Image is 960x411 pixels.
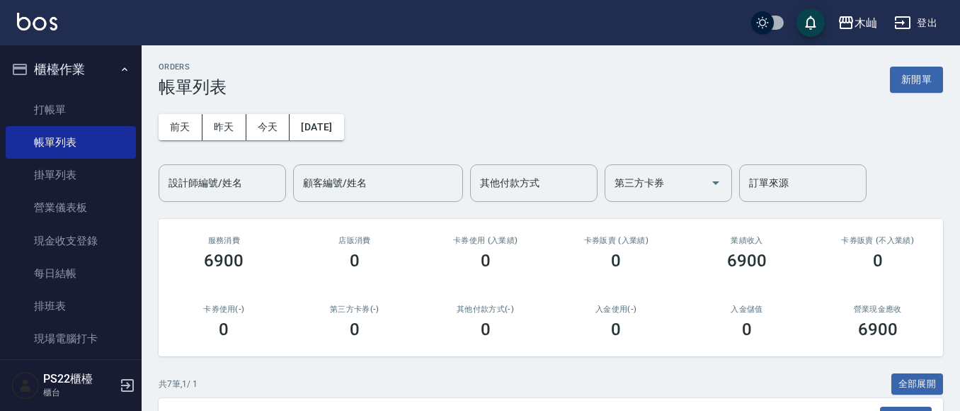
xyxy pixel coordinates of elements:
button: 昨天 [202,114,246,140]
h3: 6900 [727,251,767,271]
h3: 6900 [858,320,898,339]
button: 櫃檯作業 [6,51,136,88]
a: 營業儀表板 [6,191,136,224]
a: 現場電腦打卡 [6,322,136,355]
h2: 營業現金應收 [829,305,926,314]
a: 掛單列表 [6,159,136,191]
h2: 卡券販賣 (入業績) [568,236,665,245]
button: 今天 [246,114,290,140]
h3: 0 [219,320,229,339]
h3: 0 [873,251,883,271]
h3: 6900 [204,251,244,271]
div: 木屾 [855,14,877,32]
a: 帳單列表 [6,126,136,159]
img: Person [11,371,40,400]
h2: 業績收入 [699,236,796,245]
p: 櫃台 [43,386,115,399]
h2: ORDERS [159,62,227,72]
button: Open [704,171,727,194]
h2: 入金儲值 [699,305,796,314]
h5: PS22櫃檯 [43,372,115,386]
h2: 卡券使用 (入業績) [437,236,534,245]
h2: 第三方卡券(-) [307,305,404,314]
h2: 入金使用(-) [568,305,665,314]
p: 共 7 筆, 1 / 1 [159,378,198,390]
h3: 0 [611,251,621,271]
button: 登出 [888,10,943,36]
h2: 其他付款方式(-) [437,305,534,314]
button: [DATE] [290,114,343,140]
button: save [796,9,825,37]
h3: 0 [481,320,491,339]
h3: 0 [481,251,491,271]
h3: 服務消費 [176,236,273,245]
img: Logo [17,13,57,30]
h2: 卡券使用(-) [176,305,273,314]
button: 新開單 [890,67,943,93]
a: 打帳單 [6,94,136,126]
button: 木屾 [832,9,883,38]
a: 新開單 [890,72,943,86]
a: 每日結帳 [6,257,136,290]
button: 前天 [159,114,202,140]
h2: 卡券販賣 (不入業績) [829,236,926,245]
a: 現金收支登錄 [6,225,136,257]
h3: 0 [611,320,621,339]
h3: 帳單列表 [159,77,227,97]
a: 排班表 [6,290,136,322]
h3: 0 [350,320,360,339]
h2: 店販消費 [307,236,404,245]
h3: 0 [742,320,752,339]
button: 全部展開 [891,373,944,395]
h3: 0 [350,251,360,271]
